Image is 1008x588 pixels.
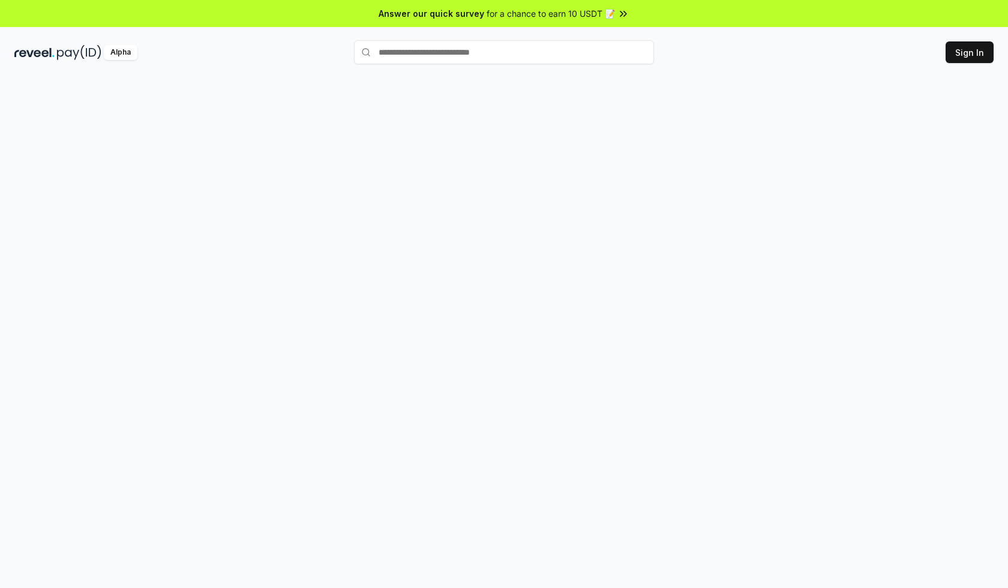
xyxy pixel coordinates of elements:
[379,7,484,20] span: Answer our quick survey
[14,45,55,60] img: reveel_dark
[487,7,615,20] span: for a chance to earn 10 USDT 📝
[946,41,994,63] button: Sign In
[57,45,101,60] img: pay_id
[104,45,137,60] div: Alpha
